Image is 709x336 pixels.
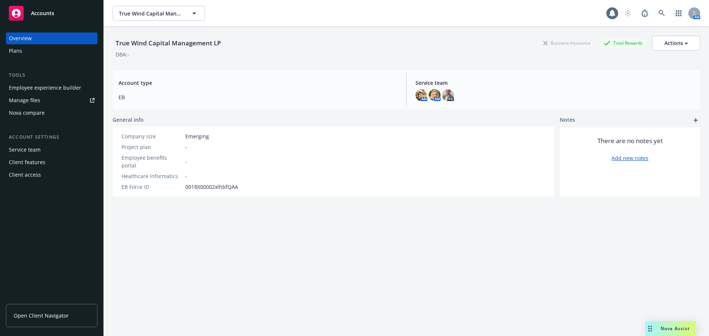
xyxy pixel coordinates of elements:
div: DBA: - [116,51,129,58]
a: Plans [6,45,97,57]
img: photo [415,89,427,101]
div: Account settings [6,134,97,141]
button: Nova Assist [645,321,696,336]
span: Nova Assist [661,325,690,332]
div: Company size [121,132,182,140]
a: Service team [6,144,97,156]
div: Healthcare Informatics [121,172,182,180]
a: Nova compare [6,107,97,119]
div: Project plan [121,143,182,151]
button: True Wind Capital Management LP [113,6,205,21]
button: Actions [652,36,700,51]
div: Client access [9,169,41,181]
span: - [185,143,187,151]
div: Total Rewards [600,38,646,48]
img: photo [429,89,441,101]
span: Open Client Navigator [14,312,69,319]
a: Employee experience builder [6,82,97,94]
a: add [691,116,700,125]
img: photo [442,89,454,101]
div: Service team [9,144,41,156]
span: EB [119,93,397,101]
div: Actions [664,36,688,50]
span: True Wind Capital Management LP [119,10,183,17]
div: Employee experience builder [9,82,81,94]
div: Employee benefits portal [121,154,182,169]
div: Tools [6,72,97,79]
div: Plans [9,45,22,57]
a: Overview [6,32,97,44]
span: There are no notes yet [597,136,663,145]
div: Nova compare [9,107,45,119]
span: - [185,172,187,180]
a: Report a Bug [637,6,652,21]
span: Emerging [185,132,209,140]
div: True Wind Capital Management LP [113,38,224,48]
a: Switch app [671,6,686,21]
a: Accounts [6,3,97,24]
span: Account type [119,79,397,87]
a: Add new notes [612,154,648,162]
div: Overview [9,32,32,44]
div: Business Insurance [540,38,594,48]
span: - [185,158,187,166]
a: Search [654,6,669,21]
span: 0018X00002xlhbfQAA [185,183,238,191]
a: Start snowing [620,6,635,21]
span: Accounts [31,10,54,16]
span: General info [113,116,144,124]
div: Manage files [9,94,40,106]
span: Notes [560,116,575,125]
a: Client features [6,156,97,168]
div: EB Force ID [121,183,182,191]
div: Drag to move [645,321,655,336]
span: Service team [415,79,694,87]
a: Manage files [6,94,97,106]
a: Client access [6,169,97,181]
div: Client features [9,156,45,168]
